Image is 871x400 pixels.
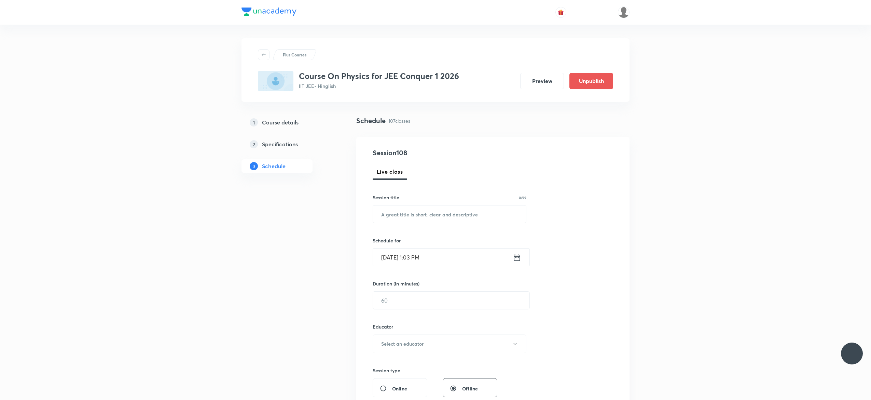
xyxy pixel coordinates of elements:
a: 1Course details [241,116,334,129]
img: 89A92C50-0B86-4D3E-8595-8A274224C60D_plus.png [258,71,293,91]
a: Company Logo [241,8,296,17]
p: 3 [250,162,258,170]
p: 107 classes [388,117,410,124]
img: avatar [558,9,564,15]
h6: Duration (in minutes) [373,280,419,287]
img: ttu [848,349,856,358]
h3: Course On Physics for JEE Conquer 1 2026 [299,71,459,81]
h6: Select an educator [381,340,424,347]
span: Live class [377,168,403,176]
button: Select an educator [373,334,526,353]
h6: Session type [373,367,400,374]
button: Unpublish [569,73,613,89]
img: Company Logo [241,8,296,16]
p: 2 [250,140,258,148]
h6: Session title [373,194,399,201]
span: Online [392,385,407,392]
input: A great title is short, clear and descriptive [373,205,526,223]
h4: Session 108 [373,148,497,158]
h6: Educator [373,323,526,330]
p: 1 [250,118,258,126]
h5: Schedule [262,162,286,170]
button: avatar [555,7,566,18]
a: 2Specifications [241,137,334,151]
h5: Course details [262,118,299,126]
button: Preview [520,73,564,89]
input: 60 [373,292,529,309]
h6: Schedule for [373,237,526,244]
span: Offline [462,385,478,392]
h5: Specifications [262,140,298,148]
p: IIT JEE • Hinglish [299,82,459,90]
p: Plus Courses [283,52,306,58]
p: 0/99 [519,196,526,199]
h4: Schedule [356,116,386,126]
img: Anuruddha Kumar [618,6,630,18]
